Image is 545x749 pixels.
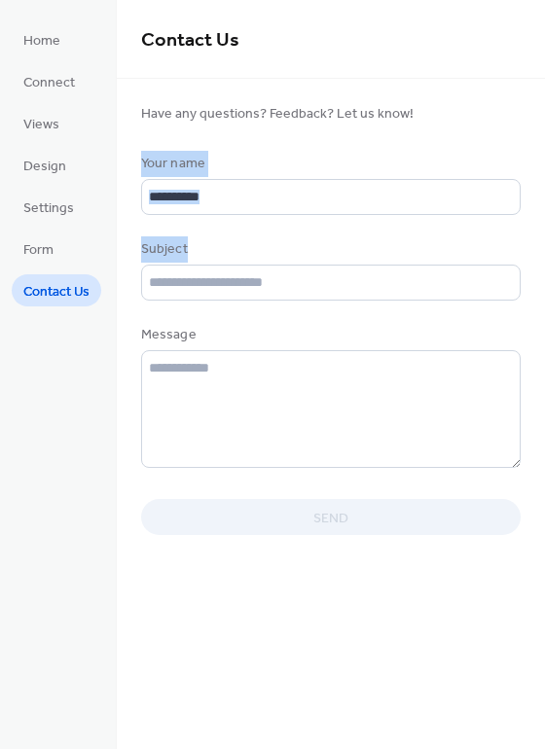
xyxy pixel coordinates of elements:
[12,149,78,181] a: Design
[12,274,101,306] a: Contact Us
[12,232,65,265] a: Form
[23,31,60,52] span: Home
[12,107,71,139] a: Views
[23,198,74,219] span: Settings
[23,157,66,177] span: Design
[141,325,517,345] div: Message
[12,23,72,55] a: Home
[12,65,87,97] a: Connect
[141,239,517,260] div: Subject
[141,104,521,125] span: Have any questions? Feedback? Let us know!
[141,154,517,174] div: Your name
[23,73,75,93] span: Connect
[23,115,59,135] span: Views
[23,282,90,303] span: Contact Us
[23,240,54,261] span: Form
[141,21,239,59] span: Contact Us
[12,191,86,223] a: Settings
